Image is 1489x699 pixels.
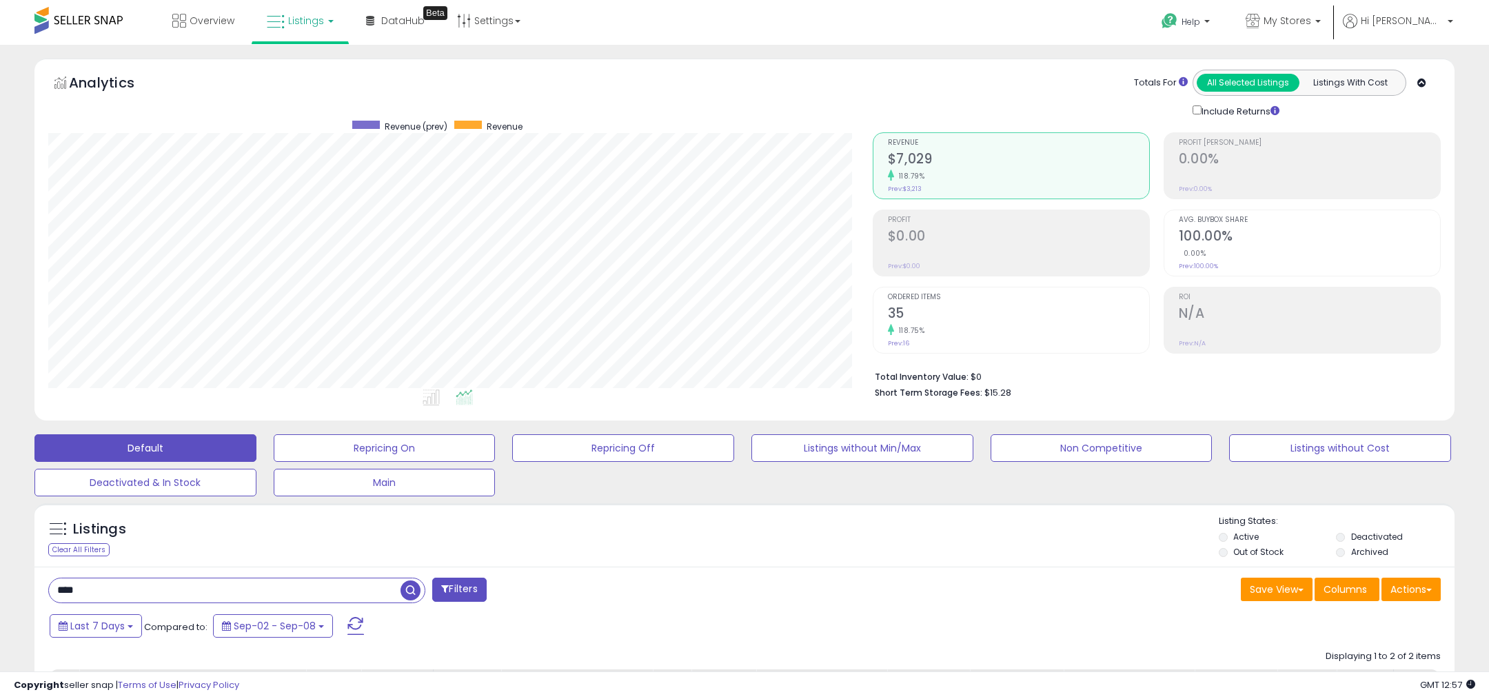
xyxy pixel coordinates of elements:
button: Non Competitive [991,434,1213,462]
span: Compared to: [144,620,207,634]
i: Get Help [1161,12,1178,30]
button: Last 7 Days [50,614,142,638]
button: Listings without Cost [1229,434,1451,462]
button: Repricing On [274,434,496,462]
button: Sep-02 - Sep-08 [213,614,333,638]
button: Main [274,469,496,496]
span: Revenue (prev) [385,121,447,132]
small: Prev: N/A [1179,339,1206,347]
p: Listing States: [1219,515,1455,528]
div: Tooltip anchor [423,6,447,20]
span: Profit [888,216,1149,224]
button: Save View [1241,578,1313,601]
button: Default [34,434,256,462]
label: Active [1233,531,1259,543]
span: Revenue [888,139,1149,147]
h2: $0.00 [888,228,1149,247]
span: Sep-02 - Sep-08 [234,619,316,633]
h2: 35 [888,305,1149,324]
label: Deactivated [1351,531,1403,543]
div: seller snap | | [14,679,239,692]
a: Privacy Policy [179,678,239,691]
label: Archived [1351,546,1388,558]
small: Prev: $0.00 [888,262,920,270]
span: DataHub [381,14,425,28]
small: Prev: $3,213 [888,185,922,193]
h2: $7,029 [888,151,1149,170]
small: 118.75% [894,325,925,336]
b: Short Term Storage Fees: [875,387,982,398]
label: Out of Stock [1233,546,1284,558]
button: Columns [1315,578,1379,601]
a: Hi [PERSON_NAME] [1343,14,1453,45]
span: Profit [PERSON_NAME] [1179,139,1440,147]
button: Listings without Min/Max [751,434,973,462]
h2: N/A [1179,305,1440,324]
div: Totals For [1134,77,1188,90]
small: Prev: 100.00% [1179,262,1218,270]
span: Columns [1324,582,1367,596]
span: Avg. Buybox Share [1179,216,1440,224]
li: $0 [875,367,1430,384]
button: Repricing Off [512,434,734,462]
small: Prev: 0.00% [1179,185,1212,193]
span: ROI [1179,294,1440,301]
button: Deactivated & In Stock [34,469,256,496]
a: Terms of Use [118,678,176,691]
h5: Listings [73,520,126,539]
span: 2025-09-18 12:57 GMT [1420,678,1475,691]
span: Last 7 Days [70,619,125,633]
small: Prev: 16 [888,339,909,347]
h2: 100.00% [1179,228,1440,247]
span: Help [1182,16,1200,28]
div: Displaying 1 to 2 of 2 items [1326,650,1441,663]
span: $15.28 [984,386,1011,399]
span: My Stores [1264,14,1311,28]
button: Actions [1381,578,1441,601]
span: Listings [288,14,324,28]
small: 118.79% [894,171,925,181]
a: Help [1151,2,1224,45]
h5: Analytics [69,73,161,96]
span: Hi [PERSON_NAME] [1361,14,1444,28]
span: Revenue [487,121,523,132]
div: Clear All Filters [48,543,110,556]
span: Ordered Items [888,294,1149,301]
div: Include Returns [1182,103,1296,119]
b: Total Inventory Value: [875,371,969,383]
button: All Selected Listings [1197,74,1299,92]
button: Listings With Cost [1299,74,1401,92]
small: 0.00% [1179,248,1206,259]
h2: 0.00% [1179,151,1440,170]
strong: Copyright [14,678,64,691]
span: Overview [190,14,234,28]
button: Filters [432,578,486,602]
